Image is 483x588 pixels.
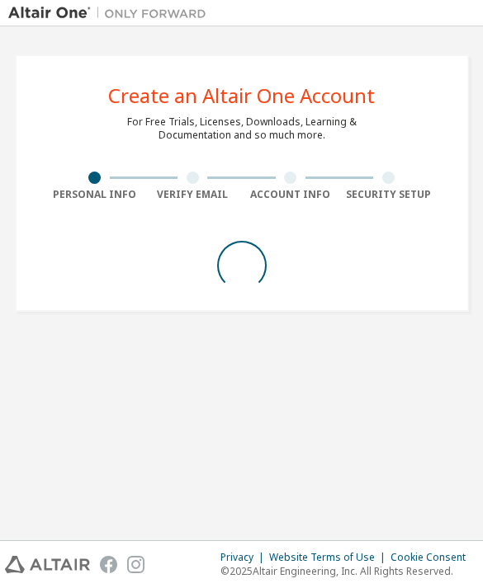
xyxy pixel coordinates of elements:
div: Cookie Consent [391,551,476,564]
div: For Free Trials, Licenses, Downloads, Learning & Documentation and so much more. [127,115,357,142]
div: Privacy [220,551,269,564]
div: Account Info [242,188,340,201]
p: © 2025 Altair Engineering, Inc. All Rights Reserved. [220,564,476,578]
div: Personal Info [46,188,144,201]
img: Altair One [8,5,215,21]
div: Security Setup [339,188,438,201]
img: altair_logo.svg [5,556,90,573]
img: facebook.svg [100,556,117,573]
div: Create an Altair One Account [108,86,375,106]
div: Website Terms of Use [269,551,391,564]
div: Verify Email [144,188,242,201]
img: instagram.svg [127,556,144,573]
